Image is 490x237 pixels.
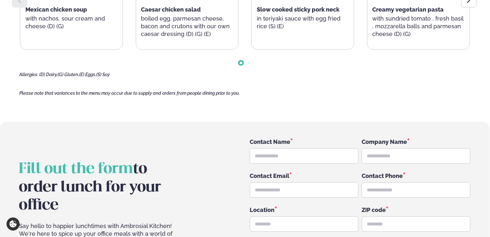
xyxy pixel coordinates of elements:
p: boiled egg, parmesan cheese, bacon and crutons with our own caesar dressing (D) (G) (E) [141,15,233,38]
div: Contact Phone [362,171,470,180]
div: Company Name [362,137,470,146]
div: Location [250,206,358,214]
span: Caesar chicken salad [141,6,201,13]
span: Slow cooked sticky pork neck [257,6,339,13]
span: (S) Soy [96,72,110,77]
span: Creamy vegetarian pasta [373,6,444,13]
span: (E) Eggs, [79,72,96,77]
h2: to order lunch for your office [19,160,189,214]
p: in teriyaki sauce with egg fried rice (S) (E) [257,15,349,30]
p: with nachos, sour cream and cheese (D) (G) [25,15,117,30]
span: Mexican chicken soup [25,6,87,13]
a: Cookie settings [6,217,20,231]
span: (D) Dairy, [39,72,58,77]
span: Please note that variances to the menu may occur due to supply and orders from people dining prio... [19,91,240,96]
span: Allergies: [19,72,38,77]
span: Go to slide 1 [240,62,242,64]
p: with sundried tomato , fresh basil , mozzarella balls and parmesan cheese (D) (G) [373,15,465,38]
span: (G) Gluten, [58,72,79,77]
div: Contact Name [250,137,358,146]
div: Contact Email [250,171,358,180]
div: ZIP code [362,206,470,214]
span: Go to slide 2 [247,62,250,64]
span: Fill out the form [19,162,133,176]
